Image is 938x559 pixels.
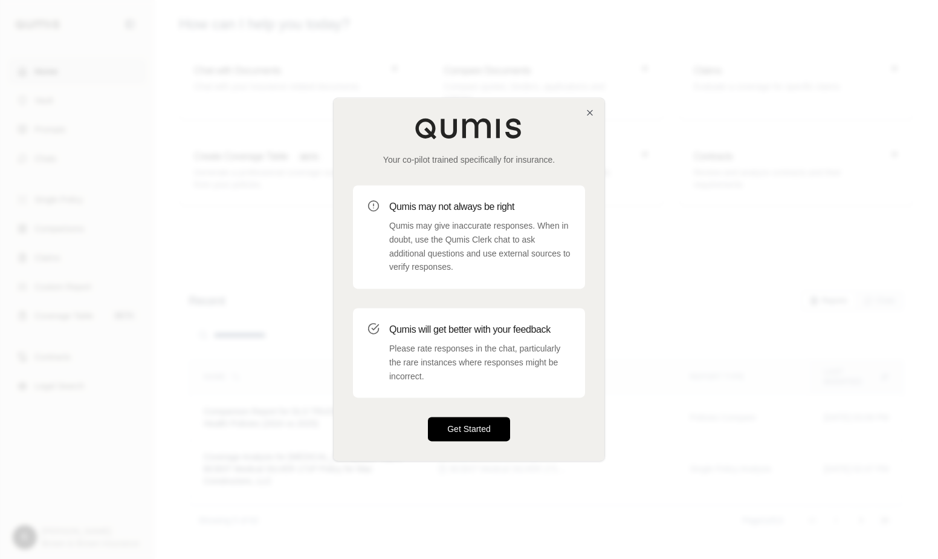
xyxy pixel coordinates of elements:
p: Please rate responses in the chat, particularly the rare instances where responses might be incor... [389,342,571,383]
img: Qumis Logo [415,117,523,139]
h3: Qumis may not always be right [389,200,571,214]
h3: Qumis will get better with your feedback [389,322,571,337]
button: Get Started [428,417,510,442]
p: Qumis may give inaccurate responses. When in doubt, use the Qumis Clerk chat to ask additional qu... [389,219,571,274]
p: Your co-pilot trained specifically for insurance. [353,154,585,166]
